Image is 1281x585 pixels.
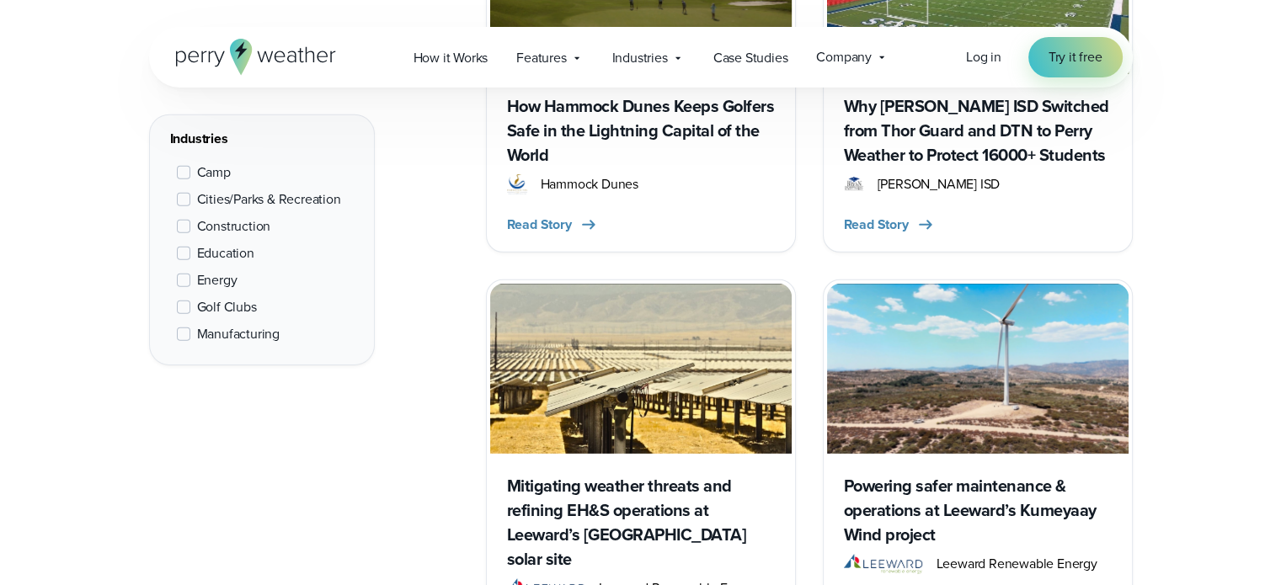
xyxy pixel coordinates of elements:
[197,324,280,344] span: Manufacturing
[170,129,354,149] div: Industries
[197,216,271,237] span: Construction
[844,474,1112,547] h3: Powering safer maintenance & operations at Leeward’s Kumeyaay Wind project
[844,174,864,194] img: Bryan ISD Logo
[844,94,1112,168] h3: Why [PERSON_NAME] ISD Switched from Thor Guard and DTN to Perry Weather to Protect 16000+ Students
[507,215,572,235] span: Read Story
[541,174,638,194] span: Hammock Dunes
[966,47,1001,67] a: Log in
[827,284,1129,453] img: Kumeyaay Wind Farm maintenance
[516,48,566,68] span: Features
[197,162,231,183] span: Camp
[878,174,1001,194] span: [PERSON_NAME] ISD
[197,243,254,263] span: Education
[414,48,488,68] span: How it Works
[197,189,341,210] span: Cities/Parks & Recreation
[1028,37,1123,77] a: Try it free
[197,297,257,317] span: Golf Clubs
[713,48,788,68] span: Case Studies
[1049,47,1102,67] span: Try it free
[507,215,599,235] button: Read Story
[399,40,503,75] a: How it Works
[507,474,775,572] h3: Mitigating weather threats and refining EH&S operations at Leeward’s [GEOGRAPHIC_DATA] solar site
[844,215,909,235] span: Read Story
[816,47,872,67] span: Company
[936,554,1097,574] span: Leeward Renewable Energy
[507,94,775,168] h3: How Hammock Dunes Keeps Golfers Safe in the Lightning Capital of the World
[699,40,803,75] a: Case Studies
[612,48,668,68] span: Industries
[844,215,936,235] button: Read Story
[844,554,923,574] img: Leeward Renewable Energy Logo
[490,284,792,453] img: Leeward AVEP BESS
[197,270,238,290] span: Energy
